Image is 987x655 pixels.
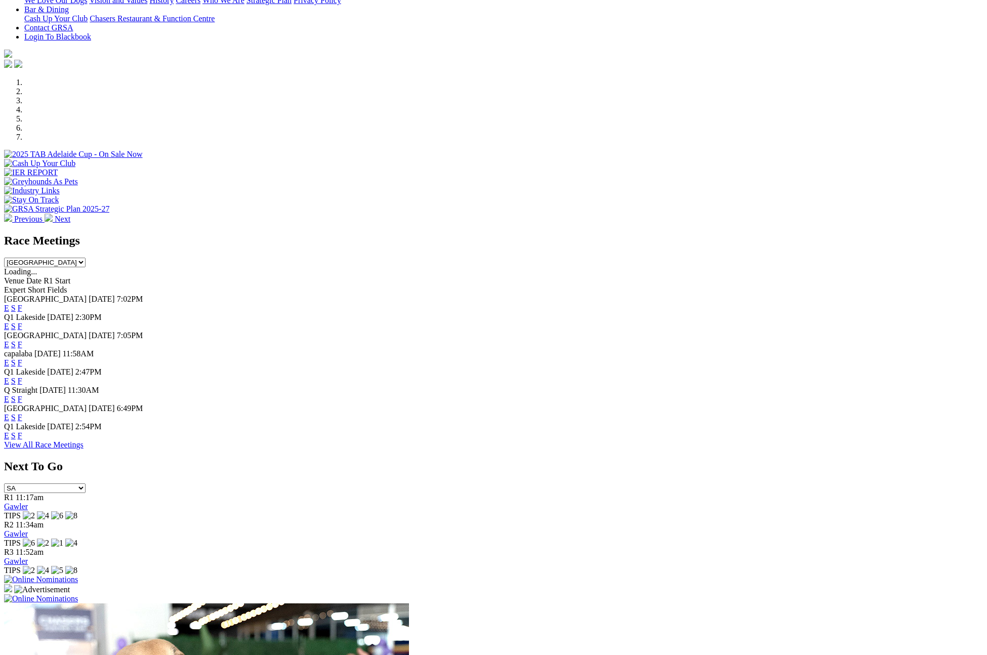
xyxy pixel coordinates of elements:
[4,575,78,584] img: Online Nominations
[18,322,22,331] a: F
[23,566,35,575] img: 2
[4,349,32,358] span: capalaba
[4,520,14,529] span: R2
[4,195,59,204] img: Stay On Track
[4,386,37,394] span: Q Straight
[4,60,12,68] img: facebook.svg
[4,529,28,538] a: Gawler
[4,557,28,565] a: Gawler
[45,215,70,223] a: Next
[4,511,21,520] span: TIPS
[4,204,109,214] img: GRSA Strategic Plan 2025-27
[4,168,58,177] img: IER REPORT
[11,395,16,403] a: S
[11,431,16,440] a: S
[37,539,49,548] img: 2
[18,395,22,403] a: F
[75,313,102,321] span: 2:30PM
[24,32,91,41] a: Login To Blackbook
[4,377,9,385] a: E
[4,594,78,603] img: Online Nominations
[24,23,73,32] a: Contact GRSA
[4,186,60,195] img: Industry Links
[63,349,94,358] span: 11:58AM
[65,511,77,520] img: 8
[47,422,73,431] span: [DATE]
[18,304,22,312] a: F
[90,14,215,23] a: Chasers Restaurant & Function Centre
[18,340,22,349] a: F
[89,295,115,303] span: [DATE]
[4,367,45,376] span: Q1 Lakeside
[39,386,66,394] span: [DATE]
[47,367,73,376] span: [DATE]
[11,377,16,385] a: S
[4,395,9,403] a: E
[16,520,44,529] span: 11:34am
[18,358,22,367] a: F
[4,313,45,321] span: Q1 Lakeside
[4,566,21,575] span: TIPS
[4,404,87,413] span: [GEOGRAPHIC_DATA]
[89,331,115,340] span: [DATE]
[45,214,53,222] img: chevron-right-pager-white.svg
[11,304,16,312] a: S
[75,367,102,376] span: 2:47PM
[4,502,28,511] a: Gawler
[51,566,63,575] img: 5
[4,539,21,547] span: TIPS
[4,267,37,276] span: Loading...
[18,377,22,385] a: F
[16,493,44,502] span: 11:17am
[4,460,983,473] h2: Next To Go
[26,276,42,285] span: Date
[4,50,12,58] img: logo-grsa-white.png
[4,215,45,223] a: Previous
[18,431,22,440] a: F
[44,276,70,285] span: R1 Start
[89,404,115,413] span: [DATE]
[23,511,35,520] img: 2
[65,566,77,575] img: 8
[117,331,143,340] span: 7:05PM
[4,422,45,431] span: Q1 Lakeside
[65,539,77,548] img: 4
[14,215,43,223] span: Previous
[4,177,78,186] img: Greyhounds As Pets
[4,440,84,449] a: View All Race Meetings
[11,322,16,331] a: S
[4,358,9,367] a: E
[4,276,24,285] span: Venue
[4,295,87,303] span: [GEOGRAPHIC_DATA]
[37,511,49,520] img: 4
[68,386,99,394] span: 11:30AM
[4,285,26,294] span: Expert
[28,285,46,294] span: Short
[47,285,67,294] span: Fields
[4,413,9,422] a: E
[4,548,14,556] span: R3
[4,304,9,312] a: E
[117,295,143,303] span: 7:02PM
[24,5,69,14] a: Bar & Dining
[11,340,16,349] a: S
[4,584,12,592] img: 15187_Greyhounds_GreysPlayCentral_Resize_SA_WebsiteBanner_300x115_2025.jpg
[24,14,88,23] a: Cash Up Your Club
[18,413,22,422] a: F
[4,159,75,168] img: Cash Up Your Club
[16,548,44,556] span: 11:52am
[117,404,143,413] span: 6:49PM
[34,349,61,358] span: [DATE]
[4,214,12,222] img: chevron-left-pager-white.svg
[11,358,16,367] a: S
[4,150,143,159] img: 2025 TAB Adelaide Cup - On Sale Now
[55,215,70,223] span: Next
[4,234,983,248] h2: Race Meetings
[14,585,70,594] img: Advertisement
[4,322,9,331] a: E
[14,60,22,68] img: twitter.svg
[4,340,9,349] a: E
[24,14,983,23] div: Bar & Dining
[4,331,87,340] span: [GEOGRAPHIC_DATA]
[47,313,73,321] span: [DATE]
